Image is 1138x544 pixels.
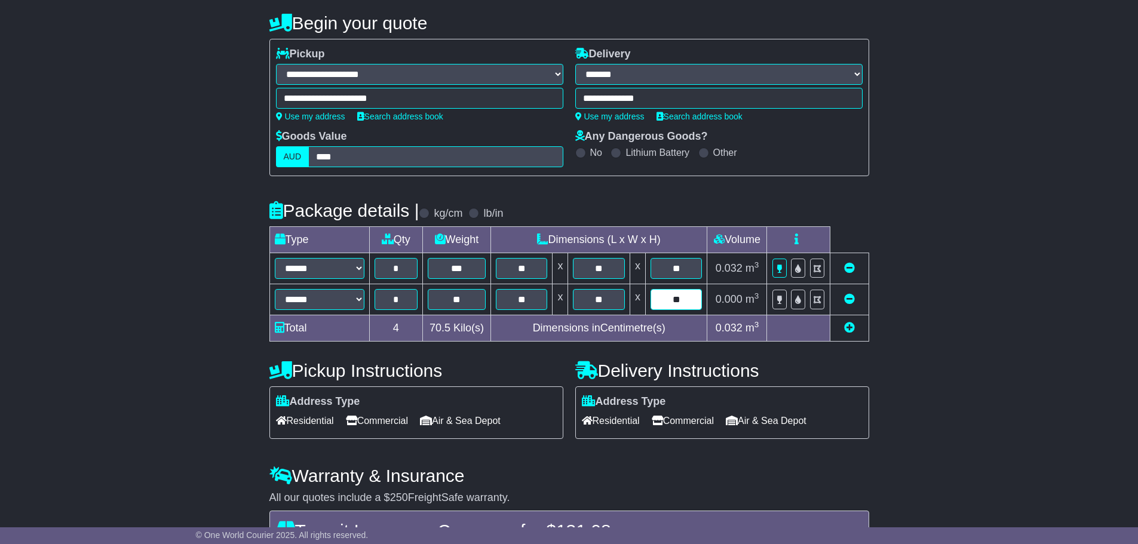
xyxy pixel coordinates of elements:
sup: 3 [754,320,759,329]
h4: Begin your quote [269,13,869,33]
h4: Transit Insurance Coverage for $ [277,521,861,540]
span: 131.08 [556,521,611,540]
label: kg/cm [434,207,462,220]
span: Residential [276,411,334,430]
td: x [630,284,645,315]
td: x [553,253,568,284]
sup: 3 [754,291,759,300]
td: Total [269,315,369,342]
td: Kilo(s) [422,315,490,342]
h4: Delivery Instructions [575,361,869,380]
label: Pickup [276,48,325,61]
a: Search address book [357,112,443,121]
td: Volume [707,227,767,253]
td: Type [269,227,369,253]
label: Delivery [575,48,631,61]
a: Remove this item [844,262,855,274]
span: Air & Sea Depot [726,411,806,430]
h4: Package details | [269,201,419,220]
span: 250 [390,491,408,503]
td: x [630,253,645,284]
span: 70.5 [430,322,450,334]
a: Add new item [844,322,855,334]
td: Qty [369,227,422,253]
a: Use my address [276,112,345,121]
span: 0.032 [716,322,743,334]
td: x [553,284,568,315]
label: Address Type [276,395,360,408]
td: Dimensions in Centimetre(s) [490,315,707,342]
td: Dimensions (L x W x H) [490,227,707,253]
span: Commercial [346,411,408,430]
span: © One World Courier 2025. All rights reserved. [196,530,369,540]
span: Commercial [652,411,714,430]
span: m [746,322,759,334]
span: m [746,262,759,274]
a: Use my address [575,112,645,121]
span: m [746,293,759,305]
a: Search address book [657,112,743,121]
td: 4 [369,315,422,342]
span: Air & Sea Depot [420,411,501,430]
label: No [590,147,602,158]
span: 0.032 [716,262,743,274]
td: Weight [422,227,490,253]
span: 0.000 [716,293,743,305]
label: lb/in [483,207,503,220]
h4: Warranty & Insurance [269,466,869,485]
sup: 3 [754,260,759,269]
label: Address Type [582,395,666,408]
label: Other [713,147,737,158]
span: Residential [582,411,640,430]
label: Goods Value [276,130,347,143]
label: AUD [276,146,309,167]
label: Any Dangerous Goods? [575,130,708,143]
h4: Pickup Instructions [269,361,563,380]
div: All our quotes include a $ FreightSafe warranty. [269,491,869,505]
label: Lithium Battery [625,147,689,158]
a: Remove this item [844,293,855,305]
